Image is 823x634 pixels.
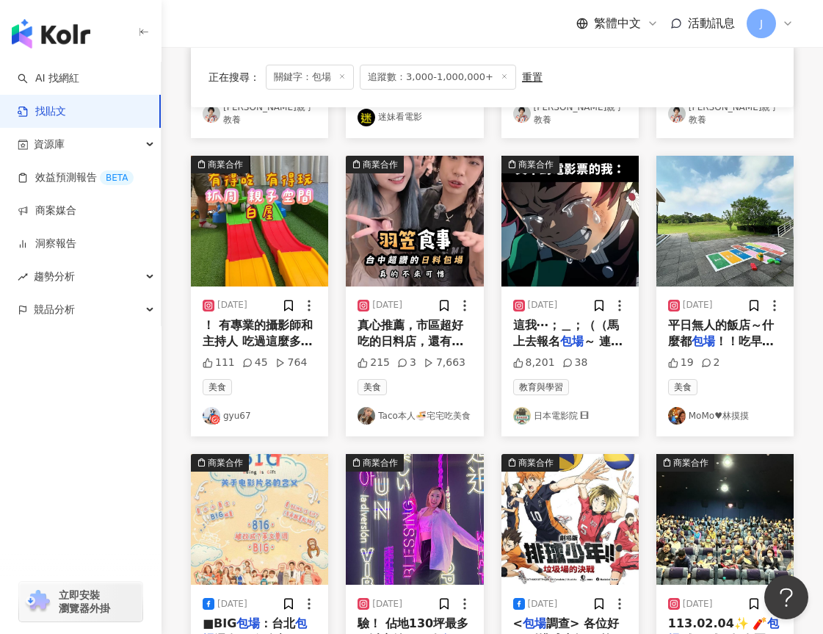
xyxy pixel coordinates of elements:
div: 8,201 [513,356,555,370]
span: ：台北 [260,616,295,630]
div: [DATE] [217,299,247,311]
img: KOL Avatar [203,407,220,425]
span: 趨勢分析 [34,260,75,293]
div: 45 [242,356,268,370]
a: chrome extension立即安裝 瀏覽器外掛 [19,582,142,622]
div: 19 [668,356,694,370]
img: KOL Avatar [668,105,686,123]
a: searchAI 找網紅 [18,71,79,86]
a: 洞察報告 [18,237,76,251]
mark: 包場 [523,616,546,630]
div: 111 [203,356,235,370]
div: 商業合作 [208,455,243,470]
mark: 包場 [692,334,715,348]
a: KOL Avatar日本電影院 🎞 [513,407,627,425]
img: logo [12,19,90,48]
span: 追蹤數：3,000-1,000,000+ [360,65,516,90]
div: 重置 [522,71,543,83]
span: 立即安裝 瀏覽器外掛 [59,588,110,615]
div: 商業合作 [208,157,243,172]
button: 商業合作 [346,156,483,287]
span: rise [18,272,28,282]
a: KOL Avatar[PERSON_NAME]親子教養 [668,101,782,126]
img: post-image [346,454,483,585]
img: post-image [656,156,794,287]
div: [DATE] [372,299,402,311]
span: 競品分析 [34,293,75,326]
img: post-image [501,454,639,585]
a: KOL Avatar[PERSON_NAME]親子教養 [203,101,316,126]
button: 商業合作 [191,454,328,585]
iframe: Help Scout Beacon - Open [764,575,808,619]
img: post-image [191,156,328,287]
img: KOL Avatar [203,105,220,123]
div: [DATE] [528,299,558,311]
div: 商業合作 [363,455,398,470]
img: post-image [346,156,483,287]
span: ！ 有專業的攝影師和主持人 吃過這麼多 [203,318,313,348]
div: 38 [562,356,588,370]
mark: 包場 [236,616,260,630]
div: 商業合作 [673,455,708,470]
span: J [760,15,763,32]
span: 繁體中文 [594,15,641,32]
div: 2 [701,356,720,370]
img: KOL Avatar [358,407,375,425]
div: [DATE] [217,598,247,610]
img: KOL Avatar [513,105,531,123]
img: chrome extension [23,590,52,613]
div: [DATE] [528,598,558,610]
div: [DATE] [683,299,713,311]
a: KOL Avatar[PERSON_NAME]親子教養 [513,101,627,126]
img: KOL Avatar [358,109,375,126]
span: 美食 [203,379,232,395]
button: 商業合作 [656,454,794,585]
img: KOL Avatar [668,407,686,425]
img: post-image [656,454,794,585]
span: 真心推薦，市區超好吃的日料店，還有20-45人的包廂 [358,318,463,365]
button: 商業合作 [346,454,483,585]
button: 商業合作 [191,156,328,287]
div: [DATE] [372,598,402,610]
span: 113.02.04✨ 🧨 [668,616,768,630]
a: KOL Avatargyu67 [203,407,316,425]
div: 215 [358,356,390,370]
span: 平日無人的飯店～什麼都 [668,318,774,348]
div: 764 [275,356,308,370]
span: 這我⋯；＿；（（馬上去報名 [513,318,619,348]
mark: 包場 [560,334,584,348]
img: post-image [191,454,328,585]
div: 商業合作 [363,157,398,172]
a: KOL AvatarTaco本人🍜宅宅吃美食 [358,407,471,425]
img: KOL Avatar [513,407,531,425]
a: 效益預測報告BETA [18,170,134,185]
div: [DATE] [683,598,713,610]
span: 美食 [668,379,697,395]
div: 商業合作 [518,455,554,470]
button: 商業合作 [501,454,639,585]
div: 商業合作 [518,157,554,172]
span: 活動訊息 [688,16,735,30]
span: 資源庫 [34,128,65,161]
span: < [513,616,523,630]
span: ■BIG [203,616,236,630]
a: 商案媒合 [18,203,76,218]
div: 3 [397,356,416,370]
span: 正在搜尋 ： [209,71,260,83]
span: 關鍵字：包場 [266,65,354,90]
span: ！！吃早餐也 [668,334,774,364]
a: KOL AvatarMoMo♥林摸摸 [668,407,782,425]
span: 教育與學習 [513,379,569,395]
a: KOL Avatar迷妹看電影 [358,109,471,126]
a: 找貼文 [18,104,66,119]
button: 商業合作 [501,156,639,287]
img: post-image [501,156,639,287]
div: 7,663 [424,356,465,370]
span: 美食 [358,379,387,395]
